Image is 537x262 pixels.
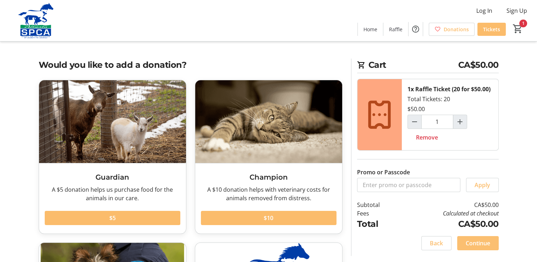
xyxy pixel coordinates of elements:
td: CA$50.00 [398,218,498,230]
div: A $10 donation helps with veterinary costs for animals removed from distress. [201,185,336,202]
h3: Champion [201,172,336,182]
button: Remove [407,130,446,144]
span: Back [430,239,443,247]
button: Help [409,22,423,36]
h3: Guardian [45,172,180,182]
button: $10 [201,211,336,225]
span: Donations [444,26,469,33]
button: Continue [457,236,499,250]
div: A $5 donation helps us purchase food for the animals in our care. [45,185,180,202]
a: Donations [429,23,475,36]
h2: Cart [357,59,499,73]
span: Apply [475,181,490,189]
img: Alberta SPCA's Logo [4,3,67,38]
span: Home [363,26,377,33]
div: 1x Raffle Ticket (20 for $50.00) [407,85,491,93]
span: Tickets [483,26,500,33]
button: Decrement by one [408,115,421,129]
span: Raffle [389,26,402,33]
span: CA$50.00 [458,59,499,71]
div: $50.00 [407,105,425,113]
span: Log In [476,6,492,15]
a: Raffle [383,23,408,36]
span: $5 [109,214,116,222]
td: Fees [357,209,398,218]
button: Sign Up [501,5,533,16]
button: Back [421,236,451,250]
input: Enter promo or passcode [357,178,460,192]
img: Champion [195,80,342,163]
span: Continue [466,239,490,247]
button: Cart [511,22,524,35]
button: Apply [466,178,499,192]
label: Promo or Passcode [357,168,410,176]
td: CA$50.00 [398,201,498,209]
a: Tickets [477,23,506,36]
td: Total [357,218,398,230]
img: Guardian [39,80,186,163]
button: $5 [45,211,180,225]
td: Calculated at checkout [398,209,498,218]
span: Remove [416,133,438,142]
span: $10 [264,214,273,222]
button: Log In [471,5,498,16]
button: Increment by one [453,115,467,129]
div: Total Tickets: 20 [402,79,498,150]
span: Sign Up [506,6,527,15]
input: Raffle Ticket (20 for $50.00) Quantity [421,115,453,129]
td: Subtotal [357,201,398,209]
a: Home [358,23,383,36]
h2: Would you like to add a donation? [39,59,343,71]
